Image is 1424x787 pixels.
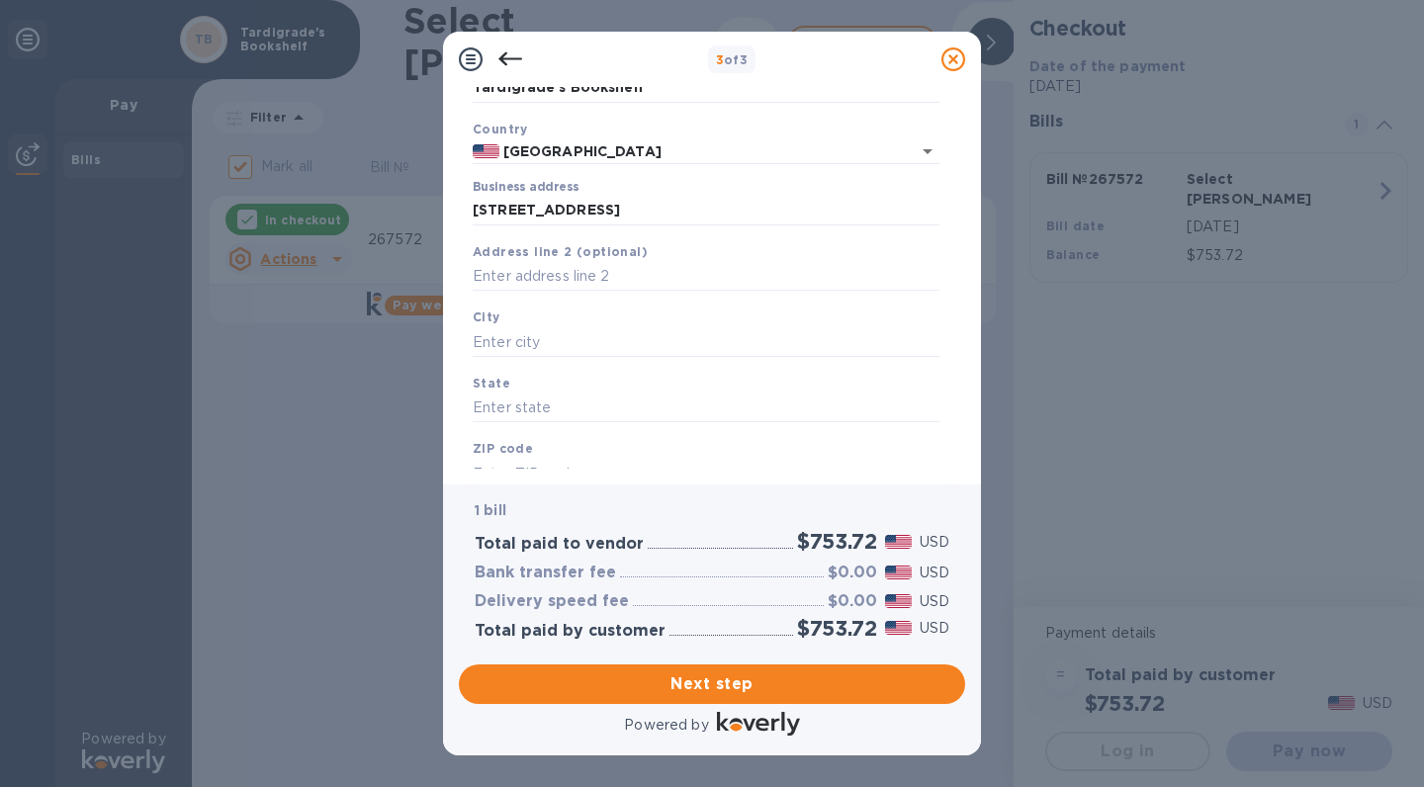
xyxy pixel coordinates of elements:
img: USD [885,535,912,549]
b: of 3 [716,52,749,67]
label: Business address [473,182,578,194]
img: USD [885,594,912,608]
button: Open [914,137,941,165]
input: Enter ZIP code [473,459,939,488]
input: Enter address line 2 [473,262,939,292]
input: Enter legal business name [473,73,939,103]
input: Select country [499,139,884,164]
p: USD [920,618,949,639]
b: State [473,376,510,391]
h3: Delivery speed fee [475,592,629,611]
p: Powered by [624,715,708,736]
h2: $753.72 [797,616,877,641]
h3: $0.00 [828,564,877,582]
p: USD [920,563,949,583]
span: Next step [475,672,949,696]
h3: Bank transfer fee [475,564,616,582]
input: Enter address [473,196,939,225]
h2: $753.72 [797,529,877,554]
b: Country [473,122,528,136]
h3: Total paid to vendor [475,535,644,554]
img: USD [885,621,912,635]
img: Logo [717,712,800,736]
p: USD [920,532,949,553]
b: ZIP code [473,441,533,456]
b: 1 bill [475,502,506,518]
p: USD [920,591,949,612]
b: Address line 2 (optional) [473,244,648,259]
img: US [473,144,499,158]
h3: Total paid by customer [475,622,666,641]
button: Next step [459,664,965,704]
b: City [473,309,500,324]
span: 3 [716,52,724,67]
input: Enter state [473,393,939,423]
img: USD [885,566,912,579]
h3: $0.00 [828,592,877,611]
input: Enter city [473,327,939,357]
